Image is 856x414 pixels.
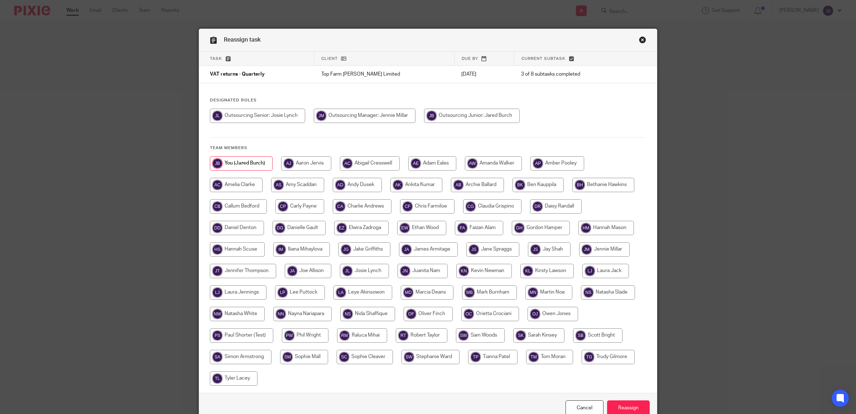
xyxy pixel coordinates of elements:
[639,36,646,46] a: Close this dialog window
[514,66,625,83] td: 3 of 8 subtasks completed
[321,57,338,61] span: Client
[521,57,566,61] span: Current subtask
[210,57,222,61] span: Task
[461,71,507,78] p: [DATE]
[462,57,478,61] span: Due by
[210,72,265,77] span: VAT returns - Quarterly
[210,145,646,151] h4: Team members
[210,97,646,103] h4: Designated Roles
[321,71,447,78] p: Top Farm [PERSON_NAME] Limited
[224,37,261,43] span: Reassign task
